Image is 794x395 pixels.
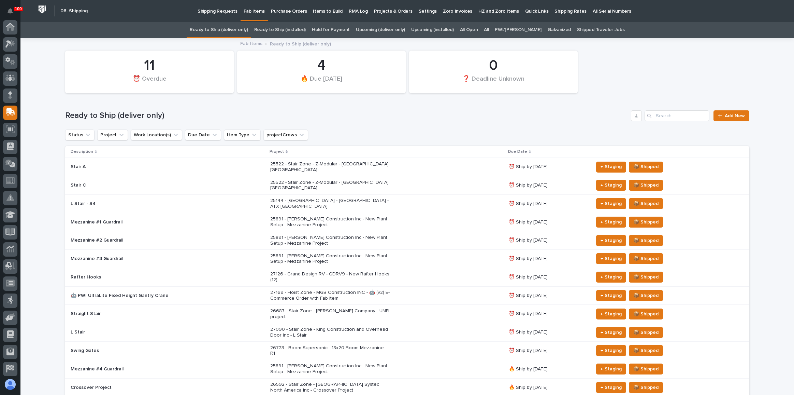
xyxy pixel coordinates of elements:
p: ⏰ Ship by [DATE] [509,219,588,225]
p: 25144 - [GEOGRAPHIC_DATA] - [GEOGRAPHIC_DATA] - ATX [GEOGRAPHIC_DATA] [270,198,390,209]
span: 📦 Shipped [633,255,659,263]
tr: L Stair27090 - Stair Zone - King Construction and Overhead Door Inc - L Stair⏰ Ship by [DATE]← St... [65,323,749,342]
span: ← Staging [601,383,622,392]
p: 🔥 Ship by [DATE] [509,385,588,391]
button: users-avatar [3,377,17,392]
div: ⏰ Overdue [77,75,222,89]
span: ← Staging [601,255,622,263]
button: Notifications [3,4,17,18]
h1: Ready to Ship (deliver only) [65,111,628,121]
tr: Rafter Hooks27126 - Grand Design RV - GDRV9 - New Rafter Hooks (12)⏰ Ship by [DATE]← Staging📦 Shi... [65,268,749,286]
p: 25891 - [PERSON_NAME] Construction Inc - New Plant Setup - Mezzanine Project [270,235,390,246]
span: ← Staging [601,365,622,373]
div: 11 [77,57,222,74]
span: 📦 Shipped [633,346,659,355]
span: ← Staging [601,328,622,337]
div: 4 [249,57,394,74]
p: 27090 - Stair Zone - King Construction and Overhead Door Inc - L Stair [270,327,390,338]
button: ← Staging [596,345,626,356]
span: 📦 Shipped [633,291,659,300]
button: ← Staging [596,198,626,209]
p: Stair C [71,182,190,188]
button: Project [97,130,128,140]
span: 📦 Shipped [633,218,659,226]
button: ← Staging [596,364,626,374]
p: ⏰ Ship by [DATE] [509,329,588,335]
span: ← Staging [601,310,622,318]
p: ⏰ Ship by [DATE] [509,256,588,262]
button: Status [65,130,95,140]
div: ❓ Deadline Unknown [421,75,566,89]
button: 📦 Shipped [629,253,663,264]
p: ⏰ Ship by [DATE] [509,348,588,354]
p: ⏰ Ship by [DATE] [509,274,588,280]
a: PWI/[PERSON_NAME] [495,22,542,38]
span: 📦 Shipped [633,163,659,171]
span: Add New [725,113,745,118]
tr: Mezzanine #1 Guardrail25891 - [PERSON_NAME] Construction Inc - New Plant Setup - Mezzanine Projec... [65,213,749,231]
p: Description [71,148,93,155]
p: Ready to Ship (deliver only) [270,40,331,47]
span: ← Staging [601,218,622,226]
button: 📦 Shipped [629,364,663,374]
p: Mezzanine #1 Guardrail [71,219,190,225]
p: Mezzanine #2 Guardrail [71,237,190,243]
tr: Swing Gates26723 - Boom Supersonic - 18x20 Boom Mezzanine R1⏰ Ship by [DATE]← Staging📦 Shipped [65,342,749,360]
a: Galvanized [548,22,571,38]
img: Workspace Logo [36,3,48,16]
button: 📦 Shipped [629,309,663,319]
tr: Straight Stair26687 - Stair Zone - [PERSON_NAME] Company - UNFI project⏰ Ship by [DATE]← Staging📦... [65,305,749,323]
p: Rafter Hooks [71,274,190,280]
span: 📦 Shipped [633,310,659,318]
p: 26592 - Stair Zone - [GEOGRAPHIC_DATA] Systec North America Inc - Crossover Project [270,382,390,393]
p: 25891 - [PERSON_NAME] Construction Inc - New Plant Setup - Mezzanine Project [270,363,390,375]
button: 📦 Shipped [629,272,663,283]
button: ← Staging [596,162,626,173]
a: Upcoming (installed) [411,22,454,38]
button: ← Staging [596,217,626,228]
p: Swing Gates [71,348,190,354]
a: Hold for Payment [312,22,350,38]
p: ⏰ Ship by [DATE] [509,293,588,299]
button: 📦 Shipped [629,235,663,246]
span: ← Staging [601,163,622,171]
p: Crossover Project [71,385,190,391]
p: L Stair [71,329,190,335]
button: 📦 Shipped [629,198,663,209]
a: Add New [713,110,749,121]
p: 25522 - Stair Zone - Z-Modular - [GEOGRAPHIC_DATA] [GEOGRAPHIC_DATA] [270,180,390,191]
div: Notifications100 [9,8,17,19]
button: 📦 Shipped [629,180,663,191]
p: Mezzanine #3 Guardrail [71,256,190,262]
p: ⏰ Ship by [DATE] [509,201,588,207]
p: Straight Stair [71,311,190,317]
tr: Stair C25522 - Stair Zone - Z-Modular - [GEOGRAPHIC_DATA] [GEOGRAPHIC_DATA]⏰ Ship by [DATE]← Stag... [65,176,749,194]
a: All [484,22,489,38]
button: ← Staging [596,235,626,246]
p: 26723 - Boom Supersonic - 18x20 Boom Mezzanine R1 [270,345,390,357]
span: 📦 Shipped [633,383,659,392]
a: Ready to Ship (deliver only) [190,22,248,38]
p: 🤖 PWI UltraLite Fixed Height Gantry Crane [71,293,190,299]
p: 25891 - [PERSON_NAME] Construction Inc - New Plant Setup - Mezzanine Project [270,216,390,228]
span: 📦 Shipped [633,328,659,337]
button: Work Location(s) [131,130,182,140]
button: ← Staging [596,272,626,283]
p: 26687 - Stair Zone - [PERSON_NAME] Company - UNFI project [270,308,390,320]
span: ← Staging [601,200,622,208]
h2: 06. Shipping [60,8,88,14]
a: Upcoming (deliver only) [356,22,405,38]
tr: 🤖 PWI UltraLite Fixed Height Gantry Crane27169 - Hoist Zone - MGB Construction INC - 🤖 (v2) E-Com... [65,286,749,305]
button: ← Staging [596,382,626,393]
p: ⏰ Ship by [DATE] [509,311,588,317]
span: 📦 Shipped [633,365,659,373]
button: ← Staging [596,253,626,264]
button: 📦 Shipped [629,290,663,301]
tr: Mezzanine #2 Guardrail25891 - [PERSON_NAME] Construction Inc - New Plant Setup - Mezzanine Projec... [65,231,749,250]
button: projectCrews [263,130,308,140]
p: Project [270,148,284,155]
p: ⏰ Ship by [DATE] [509,237,588,243]
p: Due Date [508,148,527,155]
input: Search [645,110,709,121]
